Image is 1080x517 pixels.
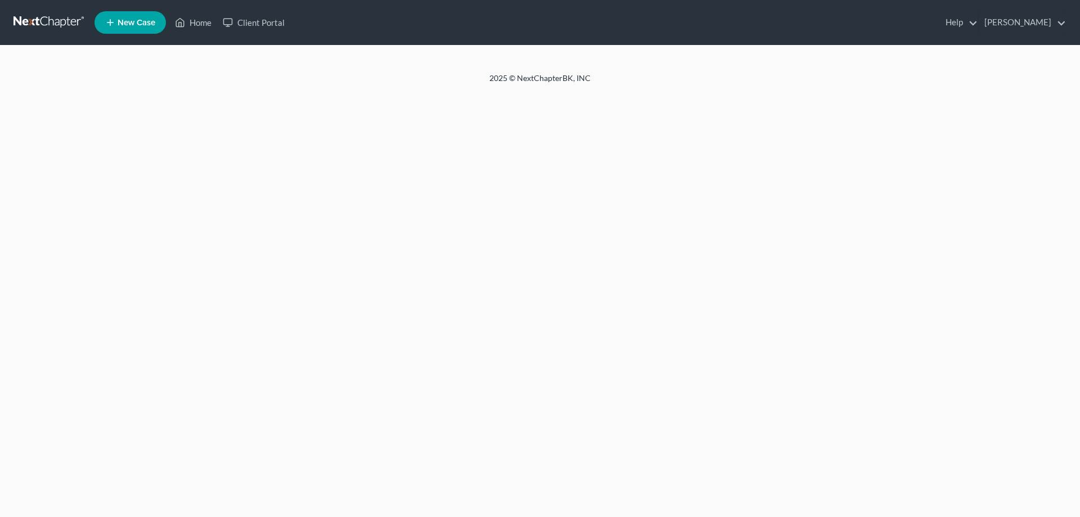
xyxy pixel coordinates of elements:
[219,73,861,93] div: 2025 © NextChapterBK, INC
[979,12,1066,33] a: [PERSON_NAME]
[217,12,290,33] a: Client Portal
[94,11,166,34] new-legal-case-button: New Case
[940,12,978,33] a: Help
[169,12,217,33] a: Home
